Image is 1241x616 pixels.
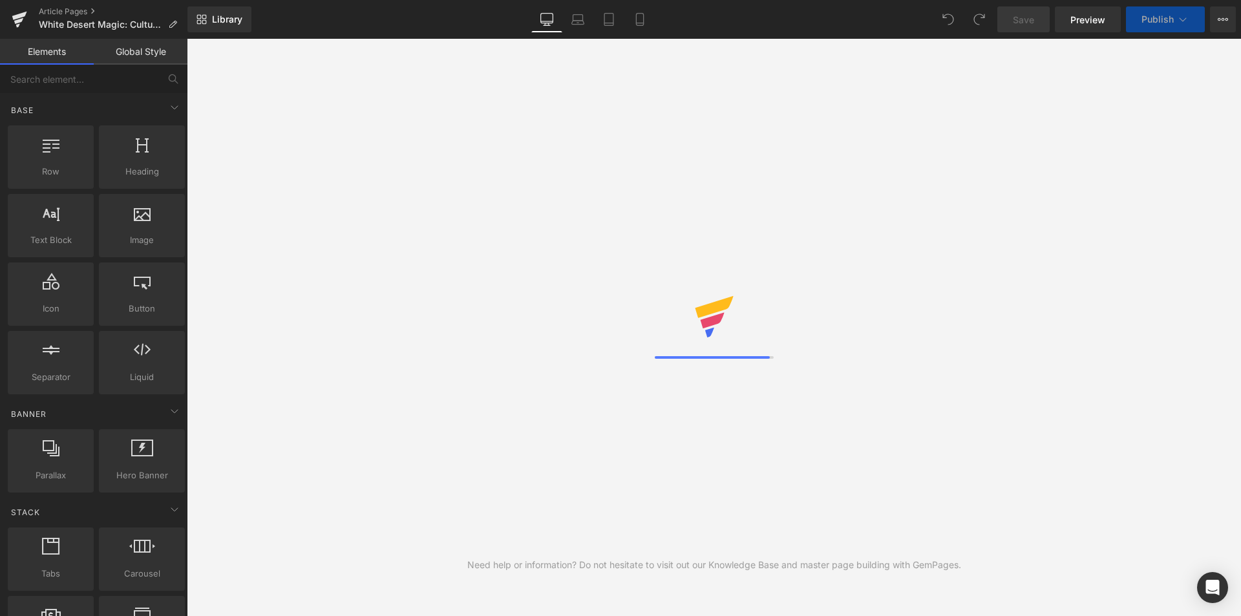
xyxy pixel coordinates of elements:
a: Desktop [531,6,562,32]
span: Icon [12,302,90,315]
a: Mobile [624,6,655,32]
a: Article Pages [39,6,187,17]
span: Tabs [12,567,90,580]
button: Redo [966,6,992,32]
span: Separator [12,370,90,384]
span: Image [103,233,181,247]
button: Undo [935,6,961,32]
span: Stack [10,506,41,518]
span: Button [103,302,181,315]
span: Hero Banner [103,469,181,482]
span: Heading [103,165,181,178]
span: Banner [10,408,48,420]
a: New Library [187,6,251,32]
div: Open Intercom Messenger [1197,572,1228,603]
button: Publish [1126,6,1205,32]
span: Liquid [103,370,181,384]
a: Laptop [562,6,593,32]
span: White Desert Magic: Culture, Food &amp; Adventure at Kutch [PERSON_NAME] [39,19,163,30]
span: Text Block [12,233,90,247]
a: Preview [1055,6,1121,32]
a: Tablet [593,6,624,32]
button: More [1210,6,1236,32]
span: Library [212,14,242,25]
a: Global Style [94,39,187,65]
div: Need help or information? Do not hesitate to visit out our Knowledge Base and master page buildin... [467,558,961,572]
span: Save [1013,13,1034,27]
span: Publish [1141,14,1174,25]
span: Parallax [12,469,90,482]
span: Preview [1070,13,1105,27]
span: Row [12,165,90,178]
span: Carousel [103,567,181,580]
span: Base [10,104,35,116]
